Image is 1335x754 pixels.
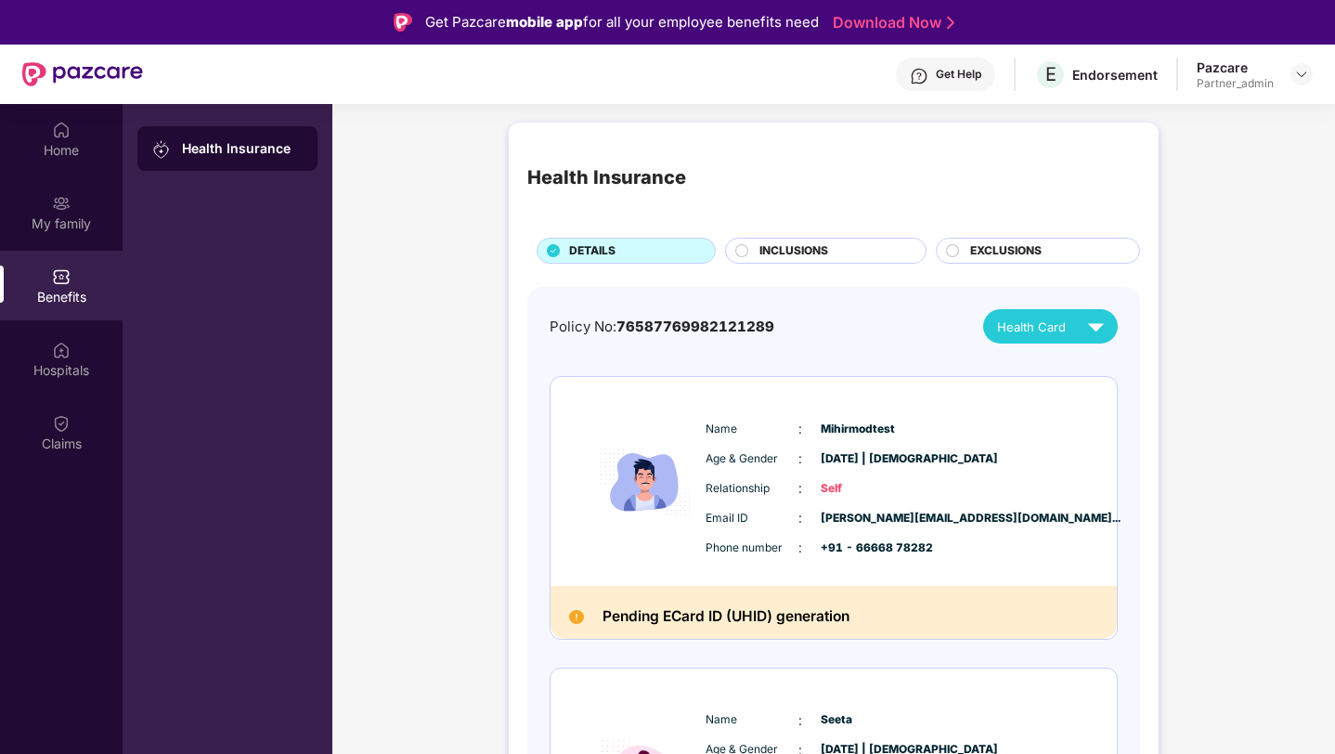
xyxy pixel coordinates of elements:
[947,13,954,32] img: Stroke
[936,67,981,82] div: Get Help
[394,13,412,32] img: Logo
[821,450,914,468] span: [DATE] | [DEMOGRAPHIC_DATA]
[569,242,616,260] span: DETAILS
[22,62,143,86] img: New Pazcare Logo
[798,448,802,469] span: :
[1080,310,1112,343] img: svg+xml;base64,PHN2ZyB4bWxucz0iaHR0cDovL3d3dy53My5vcmcvMjAwMC9zdmciIHZpZXdCb3g9IjAgMCAyNCAyNCIgd2...
[706,539,798,557] span: Phone number
[798,710,802,731] span: :
[1197,58,1274,76] div: Pazcare
[52,414,71,433] img: svg+xml;base64,PHN2ZyBpZD0iQ2xhaW0iIHhtbG5zPSJodHRwOi8vd3d3LnczLm9yZy8yMDAwL3N2ZyIgd2lkdGg9IjIwIi...
[706,421,798,438] span: Name
[821,711,914,729] span: Seeta
[52,341,71,359] img: svg+xml;base64,PHN2ZyBpZD0iSG9zcGl0YWxzIiB4bWxucz0iaHR0cDovL3d3dy53My5vcmcvMjAwMC9zdmciIHdpZHRoPS...
[1045,63,1056,85] span: E
[706,510,798,527] span: Email ID
[821,539,914,557] span: +91 - 66668 78282
[706,480,798,498] span: Relationship
[997,318,1066,336] span: Health Card
[1072,66,1158,84] div: Endorsement
[821,510,914,527] span: [PERSON_NAME][EMAIL_ADDRESS][DOMAIN_NAME]...
[798,538,802,558] span: :
[590,402,701,563] img: icon
[52,194,71,213] img: svg+xml;base64,PHN2ZyB3aWR0aD0iMjAiIGhlaWdodD0iMjAiIHZpZXdCb3g9IjAgMCAyMCAyMCIgZmlsbD0ibm9uZSIgeG...
[1294,67,1309,82] img: svg+xml;base64,PHN2ZyBpZD0iRHJvcGRvd24tMzJ4MzIiIHhtbG5zPSJodHRwOi8vd3d3LnczLm9yZy8yMDAwL3N2ZyIgd2...
[506,13,583,31] strong: mobile app
[821,480,914,498] span: Self
[798,478,802,499] span: :
[182,139,303,158] div: Health Insurance
[798,508,802,528] span: :
[706,711,798,729] span: Name
[833,13,949,32] a: Download Now
[527,163,686,192] div: Health Insurance
[983,309,1118,344] button: Health Card
[569,610,584,625] img: Pending
[1197,76,1274,91] div: Partner_admin
[910,67,928,85] img: svg+xml;base64,PHN2ZyBpZD0iSGVscC0zMngzMiIgeG1sbnM9Imh0dHA6Ly93d3cudzMub3JnLzIwMDAvc3ZnIiB3aWR0aD...
[970,242,1042,260] span: EXCLUSIONS
[603,604,849,630] h2: Pending ECard ID (UHID) generation
[616,318,774,335] span: 76587769982121289
[425,11,819,33] div: Get Pazcare for all your employee benefits need
[52,121,71,139] img: svg+xml;base64,PHN2ZyBpZD0iSG9tZSIgeG1sbnM9Imh0dHA6Ly93d3cudzMub3JnLzIwMDAvc3ZnIiB3aWR0aD0iMjAiIG...
[759,242,828,260] span: INCLUSIONS
[821,421,914,438] span: Mihirmodtest
[152,140,171,159] img: svg+xml;base64,PHN2ZyB3aWR0aD0iMjAiIGhlaWdodD0iMjAiIHZpZXdCb3g9IjAgMCAyMCAyMCIgZmlsbD0ibm9uZSIgeG...
[550,316,774,338] div: Policy No:
[798,419,802,439] span: :
[706,450,798,468] span: Age & Gender
[52,267,71,286] img: svg+xml;base64,PHN2ZyBpZD0iQmVuZWZpdHMiIHhtbG5zPSJodHRwOi8vd3d3LnczLm9yZy8yMDAwL3N2ZyIgd2lkdGg9Ij...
